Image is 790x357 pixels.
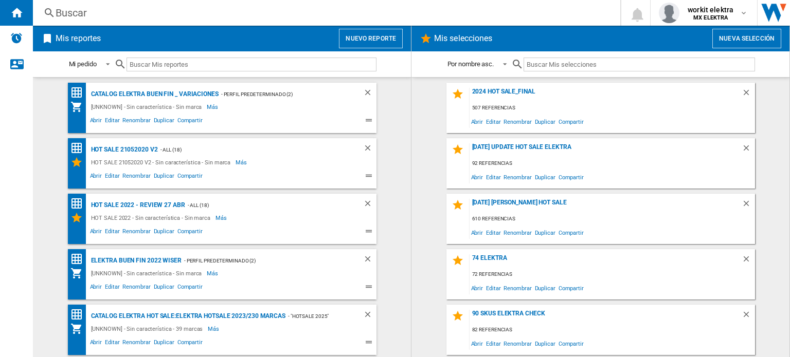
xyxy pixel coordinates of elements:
span: Abrir [88,227,104,239]
span: Renombrar [121,282,152,294]
div: 610 referencias [470,213,755,226]
span: Abrir [88,282,104,294]
span: Más [236,156,248,168]
div: Matriz de precios [70,197,88,210]
input: Buscar Mis reportes [127,58,376,71]
span: Duplicar [152,337,176,350]
span: Compartir [557,226,585,239]
div: [UNKNOWN] - Sin característica - 39 marcas [88,323,208,335]
span: Duplicar [533,281,557,295]
span: Duplicar [533,226,557,239]
div: Buscar [56,6,594,20]
span: Renombrar [121,116,152,128]
div: - ALL (18) [158,143,343,156]
div: [DATE] [PERSON_NAME] HOT SALE [470,199,742,213]
span: Abrir [470,226,485,239]
div: Borrar [363,254,376,267]
div: HOT SALE 21052020 V2 - Sin característica - Sin marca [88,156,236,168]
div: 2024 HOT SALE_FINAL [470,88,742,102]
div: HOT SALE 2022 - review 27 abr [88,199,185,212]
span: Compartir [557,336,585,350]
div: Borrar [363,310,376,323]
span: Abrir [470,170,485,184]
b: MX ELEKTRA [693,14,728,21]
div: Borrar [742,310,755,324]
span: Editar [484,226,502,239]
div: Por nombre asc. [447,60,494,68]
span: Editar [103,227,121,239]
div: 507 referencias [470,102,755,115]
div: 74 elektra [470,254,742,268]
span: Duplicar [533,336,557,350]
div: HOT SALE 2022 - Sin característica - Sin marca [88,212,216,224]
span: Renombrar [121,227,152,239]
span: Editar [484,336,502,350]
div: Borrar [742,199,755,213]
span: Más [207,267,220,279]
div: Borrar [742,88,755,102]
span: Compartir [176,171,204,183]
div: - Perfil predeterminado (2) [182,254,343,267]
span: Renombrar [502,115,533,128]
span: Duplicar [152,282,176,294]
div: 72 referencias [470,268,755,281]
span: Renombrar [121,337,152,350]
span: Abrir [470,281,485,295]
div: - "HOTSALE 2025" (14) [285,310,343,323]
span: Editar [484,115,502,128]
span: Abrir [88,337,104,350]
span: Editar [484,170,502,184]
span: Compartir [176,227,204,239]
span: Duplicar [152,116,176,128]
div: Mi colección [70,323,88,335]
div: [UNKNOWN] - Sin característica - Sin marca [88,267,207,279]
div: Matriz de precios [70,142,88,155]
span: Renombrar [121,171,152,183]
div: Mis Selecciones [70,156,88,168]
div: CATALOG ELEKTRA BUEN FIN _ VARIACIONES [88,88,219,101]
span: Duplicar [152,171,176,183]
div: [UNKNOWN] - Sin característica - Sin marca [88,101,207,113]
span: Editar [484,281,502,295]
span: Editar [103,171,121,183]
div: Borrar [363,143,376,156]
input: Buscar Mis selecciones [524,58,755,71]
h2: Mis reportes [53,29,103,48]
span: Duplicar [533,170,557,184]
div: Matriz de precios [70,86,88,99]
span: Duplicar [533,115,557,128]
span: Más [216,212,228,224]
span: Abrir [470,336,485,350]
div: [DATE] UPDATE HOT SALE ELEKTRA [470,143,742,157]
span: Renombrar [502,281,533,295]
span: Editar [103,337,121,350]
button: Nueva selección [712,29,781,48]
div: 92 referencias [470,157,755,170]
div: - Perfil predeterminado (2) [219,88,343,101]
span: Editar [103,282,121,294]
div: Matriz de precios [70,308,88,321]
div: HOT SALE 21052020 V2 [88,143,158,156]
img: profile.jpg [659,3,679,23]
span: Renombrar [502,226,533,239]
span: Más [207,101,220,113]
span: Más [208,323,221,335]
span: Compartir [176,337,204,350]
div: CATALOG ELEKTRA HOT SALE:Elektra hotsale 2023/230 marcas [88,310,285,323]
img: alerts-logo.svg [10,32,23,44]
span: workit elektra [688,5,733,15]
span: Compartir [557,115,585,128]
h2: Mis selecciones [432,29,495,48]
span: Compartir [176,282,204,294]
span: Compartir [557,281,585,295]
span: Abrir [88,171,104,183]
div: Borrar [742,254,755,268]
div: - ALL (18) [185,199,343,212]
span: Renombrar [502,336,533,350]
span: Renombrar [502,170,533,184]
div: Mis Selecciones [70,212,88,224]
span: Duplicar [152,227,176,239]
div: Mi colección [70,267,88,279]
div: Mi pedido [69,60,97,68]
span: Abrir [470,115,485,128]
